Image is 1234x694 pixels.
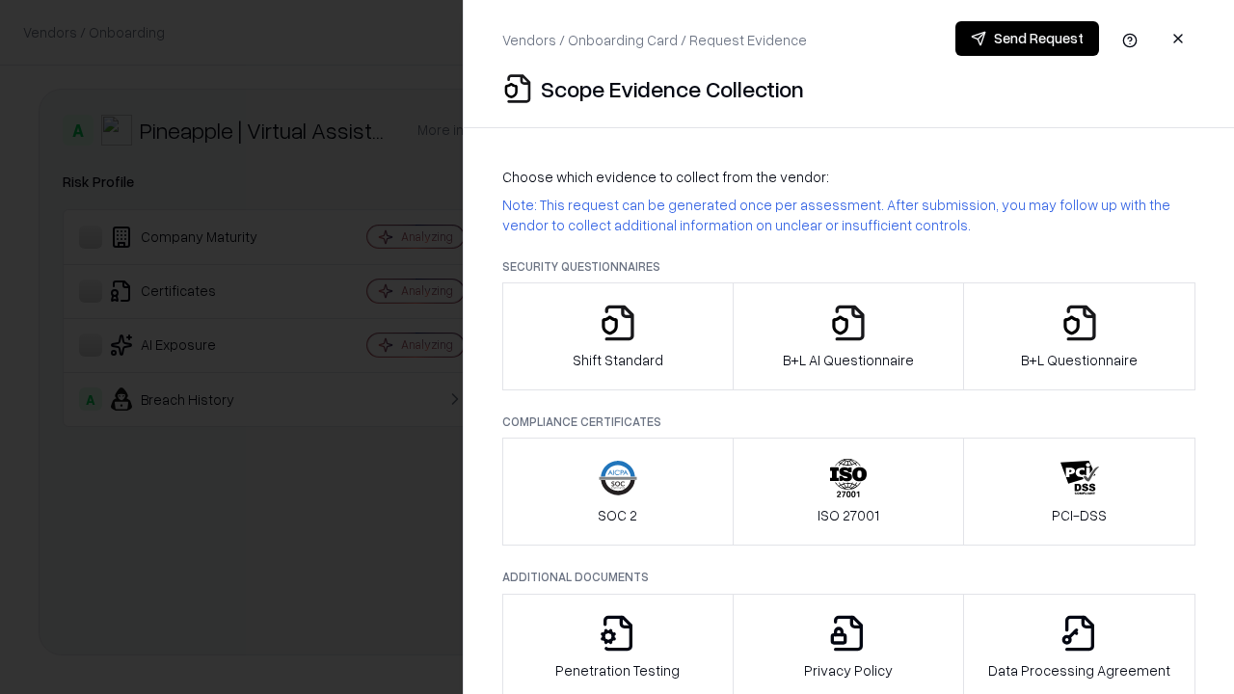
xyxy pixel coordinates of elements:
button: PCI-DSS [963,438,1195,546]
p: Vendors / Onboarding Card / Request Evidence [502,30,807,50]
p: Choose which evidence to collect from the vendor: [502,167,1195,187]
button: Shift Standard [502,282,734,390]
p: Additional Documents [502,569,1195,585]
button: SOC 2 [502,438,734,546]
p: Privacy Policy [804,660,893,681]
p: ISO 27001 [818,505,879,525]
p: PCI-DSS [1052,505,1107,525]
p: Shift Standard [573,350,663,370]
p: B+L AI Questionnaire [783,350,914,370]
button: B+L Questionnaire [963,282,1195,390]
p: Compliance Certificates [502,414,1195,430]
button: ISO 27001 [733,438,965,546]
p: B+L Questionnaire [1021,350,1138,370]
p: Scope Evidence Collection [541,73,804,104]
p: Security Questionnaires [502,258,1195,275]
button: Send Request [955,21,1099,56]
button: B+L AI Questionnaire [733,282,965,390]
p: SOC 2 [598,505,637,525]
p: Note: This request can be generated once per assessment. After submission, you may follow up with... [502,195,1195,235]
p: Penetration Testing [555,660,680,681]
p: Data Processing Agreement [988,660,1170,681]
